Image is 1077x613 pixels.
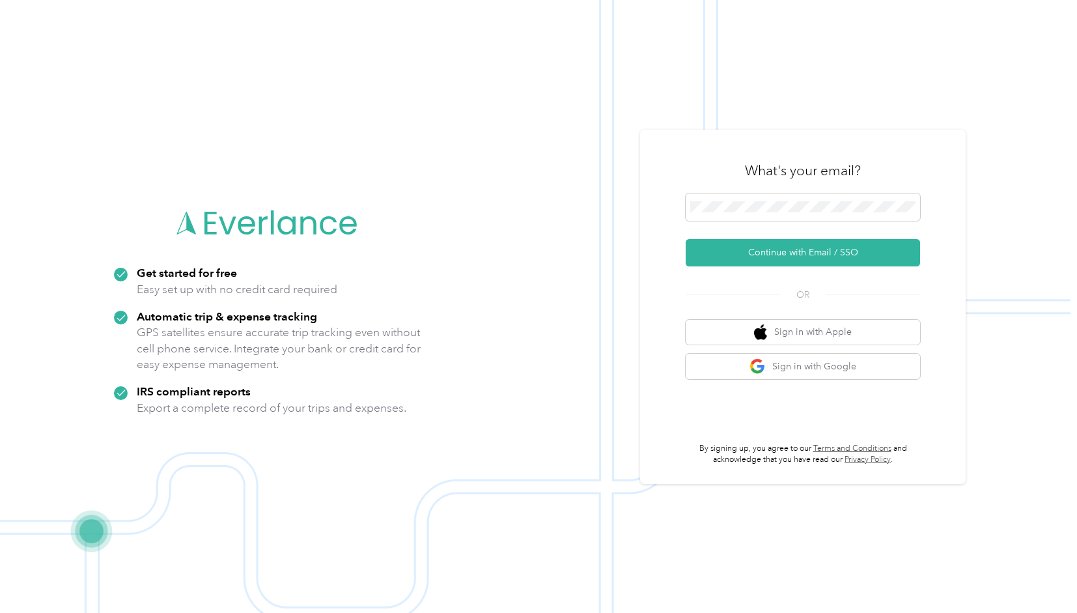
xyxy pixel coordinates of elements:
a: Terms and Conditions [813,444,891,453]
img: google logo [749,358,766,375]
button: apple logoSign in with Apple [686,320,920,345]
img: apple logo [754,324,767,341]
p: GPS satellites ensure accurate trip tracking even without cell phone service. Integrate your bank... [137,324,421,373]
p: Easy set up with no credit card required [137,281,337,298]
button: Continue with Email / SSO [686,239,920,266]
strong: Automatic trip & expense tracking [137,309,317,323]
h3: What's your email? [745,162,861,180]
span: OR [780,288,826,302]
iframe: Everlance-gr Chat Button Frame [1004,540,1077,613]
strong: Get started for free [137,266,237,279]
button: google logoSign in with Google [686,354,920,379]
strong: IRS compliant reports [137,384,251,398]
a: Privacy Policy [845,455,891,464]
p: By signing up, you agree to our and acknowledge that you have read our . [686,443,920,466]
p: Export a complete record of your trips and expenses. [137,400,406,416]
